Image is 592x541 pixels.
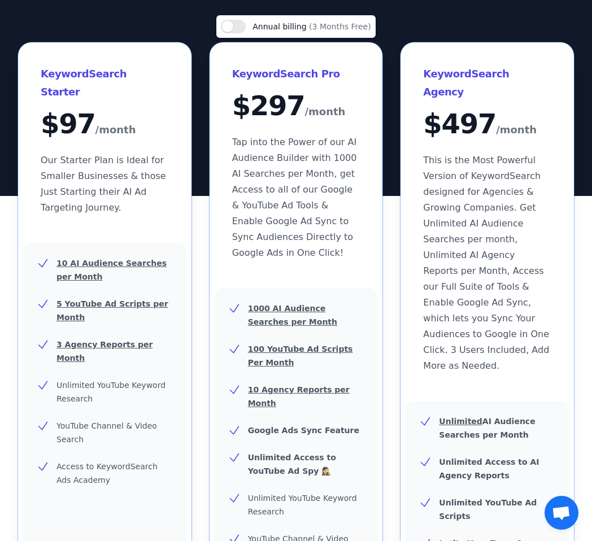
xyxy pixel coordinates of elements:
[423,155,549,371] span: This is the Most Powerful Version of KeywordSearch designed for Agencies & Growing Companies. Get...
[304,103,345,121] span: /month
[309,22,371,31] span: (3 Months Free)
[248,426,359,435] b: Google Ads Sync Feature
[439,457,539,480] b: Unlimited Access to AI Agency Reports
[56,462,158,485] span: Access to KeywordSearch Ads Academy
[56,299,168,322] u: 5 YouTube Ad Scripts per Month
[95,121,136,139] span: /month
[56,381,166,403] span: Unlimited YouTube Keyword Research
[248,304,337,326] u: 1000 AI Audience Searches per Month
[56,340,153,363] u: 3 Agency Reports per Month
[248,453,336,475] b: Unlimited Access to YouTube Ad Spy 🕵️‍♀️
[253,22,309,31] span: Annual billing
[56,421,157,444] span: YouTube Channel & Video Search
[232,92,360,121] div: $ 297
[423,110,551,139] div: $ 497
[41,110,169,139] div: $ 97
[56,259,167,281] u: 10 AI Audience Searches per Month
[248,344,353,367] u: 100 YouTube Ad Scripts Per Month
[545,496,578,530] a: Open chat
[248,385,350,408] u: 10 Agency Reports per Month
[232,65,360,83] h3: KeywordSearch Pro
[41,65,169,101] h3: KeywordSearch Starter
[41,155,166,213] span: Our Starter Plan is Ideal for Smaller Businesses & those Just Starting their AI Ad Targeting Jour...
[496,121,537,139] span: /month
[439,417,482,426] u: Unlimited
[423,65,551,101] h3: KeywordSearch Agency
[439,498,537,521] b: Unlimited YouTube Ad Scripts
[248,494,357,516] span: Unlimited YouTube Keyword Research
[232,137,357,258] span: Tap into the Power of our AI Audience Builder with 1000 AI Searches per Month, get Access to all ...
[439,417,535,439] b: AI Audience Searches per Month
